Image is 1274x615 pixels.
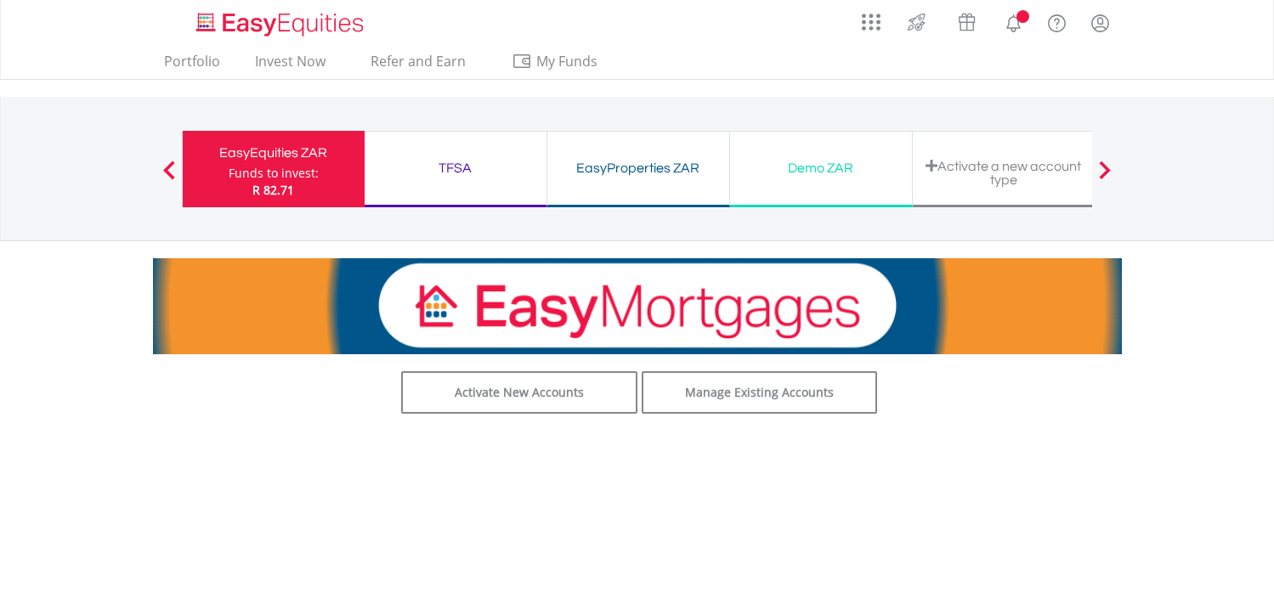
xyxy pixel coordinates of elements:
a: FAQ's and Support [1035,4,1079,38]
img: EasyMortage Promotion Banner [153,258,1122,354]
a: Portfolio [157,53,227,79]
img: grid-menu-icon.svg [862,13,880,31]
img: vouchers-v2.svg [953,8,981,36]
a: My Profile [1079,4,1122,42]
a: Notifications [992,4,1035,38]
a: Invest Now [248,53,332,79]
div: EasyProperties ZAR [558,156,719,180]
span: Refer and Earn [371,52,466,71]
a: Activate New Accounts [401,371,637,414]
span: My Funds [512,50,623,72]
a: Vouchers [942,4,992,36]
div: Funds to invest: [229,165,319,182]
a: AppsGrid [851,4,892,31]
div: EasyEquities ZAR [193,141,354,165]
div: Demo ZAR [740,156,902,180]
a: Home page [190,4,371,38]
img: EasyEquities_Logo.png [193,10,371,38]
div: Activate a new account type [923,159,1084,187]
a: Manage Existing Accounts [642,371,878,414]
span: R 82.71 [252,182,294,198]
a: Refer and Earn [354,53,484,79]
div: TFSA [375,156,536,180]
img: thrive-v2.svg [903,8,931,36]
